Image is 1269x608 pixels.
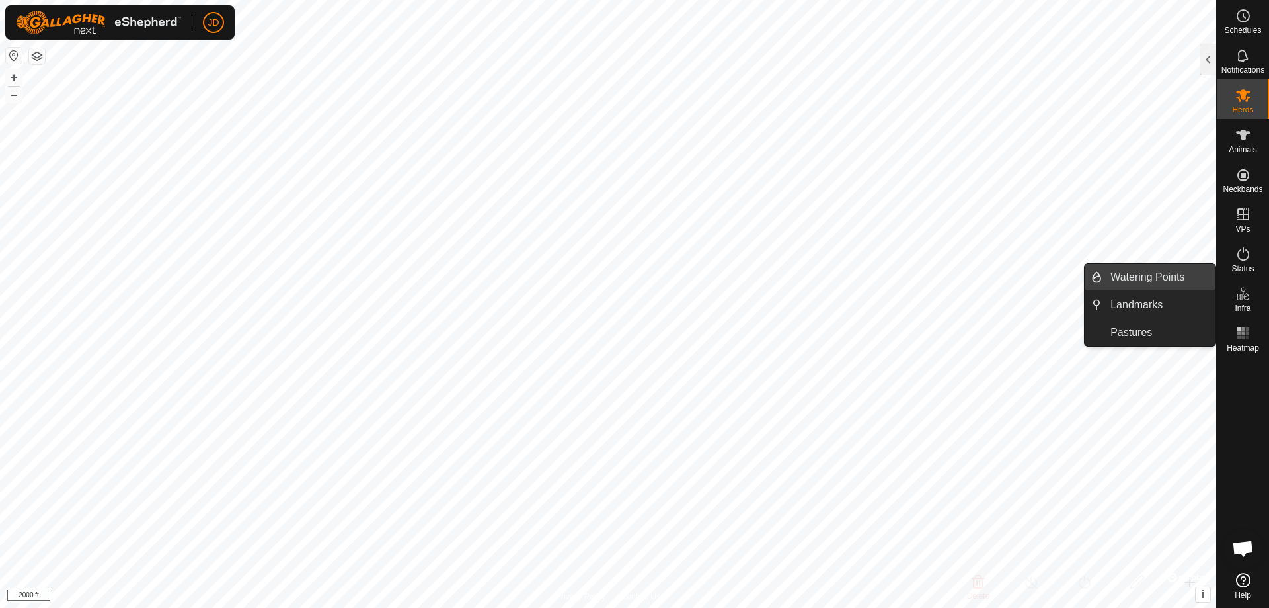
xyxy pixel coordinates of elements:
span: Animals [1229,146,1257,153]
button: Map Layers [29,48,45,64]
span: Herds [1232,106,1253,114]
a: Contact Us [621,591,660,603]
span: Landmarks [1110,297,1163,313]
span: Heatmap [1227,344,1259,352]
button: Reset Map [6,48,22,64]
li: Landmarks [1085,292,1215,318]
a: Landmarks [1102,292,1215,318]
button: – [6,87,22,103]
span: Neckbands [1223,185,1262,193]
span: Notifications [1221,66,1264,74]
span: Schedules [1224,26,1261,34]
span: Status [1231,265,1254,273]
button: i [1196,587,1210,602]
li: Pastures [1085,320,1215,346]
span: VPs [1235,225,1250,233]
a: Privacy Policy [556,591,605,603]
span: Watering Points [1110,269,1184,285]
a: Pastures [1102,320,1215,346]
a: Watering Points [1102,264,1215,290]
a: Help [1217,568,1269,605]
span: Help [1235,591,1251,599]
div: Open chat [1223,529,1263,568]
span: Pastures [1110,325,1152,341]
li: Watering Points [1085,264,1215,290]
button: + [6,69,22,85]
span: i [1202,589,1204,600]
span: JD [208,16,219,30]
img: Gallagher Logo [16,11,181,34]
span: Infra [1235,304,1250,312]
